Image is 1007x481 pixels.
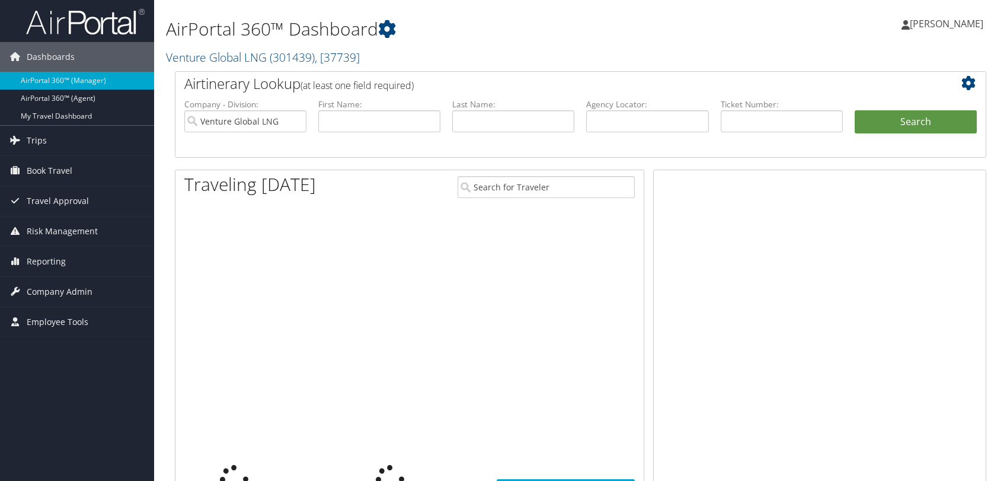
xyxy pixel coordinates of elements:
span: Travel Approval [27,186,89,216]
span: Trips [27,126,47,155]
span: [PERSON_NAME] [910,17,983,30]
h1: Traveling [DATE] [184,172,316,197]
label: Ticket Number: [721,98,843,110]
span: Employee Tools [27,307,88,337]
span: (at least one field required) [300,79,414,92]
span: Book Travel [27,156,72,186]
label: Agency Locator: [586,98,708,110]
a: [PERSON_NAME] [901,6,995,42]
span: ( 301439 ) [270,49,315,65]
label: Company - Division: [184,98,306,110]
a: Venture Global LNG [166,49,360,65]
img: airportal-logo.png [26,8,145,36]
span: Dashboards [27,42,75,72]
h1: AirPortal 360™ Dashboard [166,17,719,42]
span: Reporting [27,247,66,276]
label: Last Name: [452,98,574,110]
h2: Airtinerary Lookup [184,74,909,94]
input: Search for Traveler [458,176,635,198]
span: Risk Management [27,216,98,246]
label: First Name: [318,98,440,110]
span: , [ 37739 ] [315,49,360,65]
button: Search [855,110,977,134]
span: Company Admin [27,277,92,307]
